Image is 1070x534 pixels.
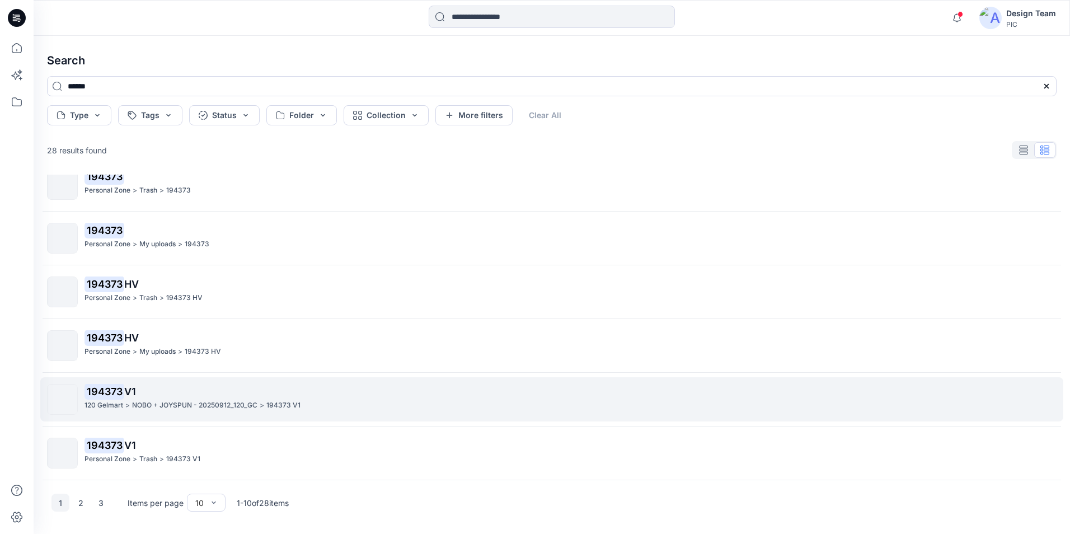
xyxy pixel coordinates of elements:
[118,105,182,125] button: Tags
[178,238,182,250] p: >
[124,332,139,344] span: HV
[85,276,124,292] mark: 194373
[85,222,124,238] mark: 194373
[38,45,1066,76] h4: Search
[40,216,1063,260] a: 194373Personal Zone>My uploads>194373
[979,7,1002,29] img: avatar
[128,497,184,509] p: Items per page
[237,497,289,509] p: 1 - 10 of 28 items
[139,453,157,465] p: Trash
[85,185,130,196] p: Personal Zone
[92,494,110,512] button: 3
[72,494,90,512] button: 2
[133,185,137,196] p: >
[166,185,191,196] p: 194373
[124,278,139,290] span: HV
[133,453,137,465] p: >
[133,346,137,358] p: >
[159,185,164,196] p: >
[85,292,130,304] p: Personal Zone
[435,105,513,125] button: More filters
[40,324,1063,368] a: 194373HVPersonal Zone>My uploads>194373 HV
[124,439,136,451] span: V1
[185,238,209,250] p: 194373
[344,105,429,125] button: Collection
[85,238,130,250] p: Personal Zone
[159,453,164,465] p: >
[139,346,176,358] p: My uploads
[40,431,1063,475] a: 194373V1Personal Zone>Trash>194373 V1
[189,105,260,125] button: Status
[139,292,157,304] p: Trash
[166,453,200,465] p: 194373 V1
[132,400,257,411] p: NOBO + JOYSPUN - 20250912_120_GC
[166,292,203,304] p: 194373 HV
[185,346,221,358] p: 194373 HV
[178,346,182,358] p: >
[266,400,301,411] p: 194373 V1
[159,292,164,304] p: >
[139,238,176,250] p: My uploads
[85,400,123,411] p: 120 Gelmart
[1006,7,1056,20] div: Design Team
[85,383,124,399] mark: 194373
[125,400,130,411] p: >
[47,105,111,125] button: Type
[266,105,337,125] button: Folder
[85,453,130,465] p: Personal Zone
[40,270,1063,314] a: 194373HVPersonal Zone>Trash>194373 HV
[40,377,1063,421] a: 194373V1120 Gelmart>NOBO + JOYSPUN - 20250912_120_GC>194373 V1
[260,400,264,411] p: >
[40,162,1063,207] a: 194373Personal Zone>Trash>194373
[195,497,204,509] div: 10
[1006,20,1056,29] div: PIC
[85,437,124,453] mark: 194373
[85,168,124,184] mark: 194373
[139,185,157,196] p: Trash
[124,386,136,397] span: V1
[85,330,124,345] mark: 194373
[51,494,69,512] button: 1
[85,346,130,358] p: Personal Zone
[47,144,107,156] p: 28 results found
[133,238,137,250] p: >
[133,292,137,304] p: >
